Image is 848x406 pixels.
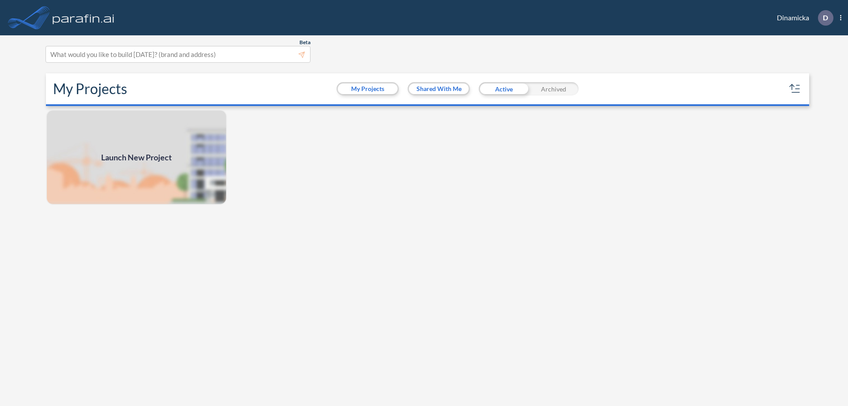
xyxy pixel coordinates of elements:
[823,14,828,22] p: D
[51,9,116,27] img: logo
[788,82,802,96] button: sort
[299,39,310,46] span: Beta
[529,82,579,95] div: Archived
[409,83,469,94] button: Shared With Me
[764,10,841,26] div: Dinamicka
[46,110,227,205] a: Launch New Project
[479,82,529,95] div: Active
[53,80,127,97] h2: My Projects
[101,152,172,163] span: Launch New Project
[338,83,397,94] button: My Projects
[46,110,227,205] img: add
